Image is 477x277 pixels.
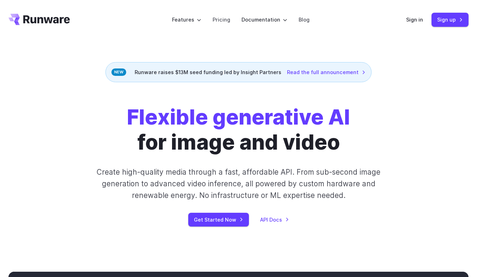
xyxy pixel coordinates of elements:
label: Documentation [241,16,287,24]
a: Sign in [406,16,423,24]
a: API Docs [260,216,289,224]
strong: Flexible generative AI [127,104,350,130]
label: Features [172,16,201,24]
p: Create high-quality media through a fast, affordable API. From sub-second image generation to adv... [91,166,386,201]
h1: for image and video [127,105,350,155]
a: Sign up [432,13,469,26]
a: Blog [299,16,310,24]
a: Pricing [213,16,230,24]
a: Get Started Now [188,213,249,227]
div: Runware raises $13M seed funding led by Insight Partners [105,62,372,82]
a: Read the full announcement [287,68,366,76]
a: Go to / [8,14,70,25]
